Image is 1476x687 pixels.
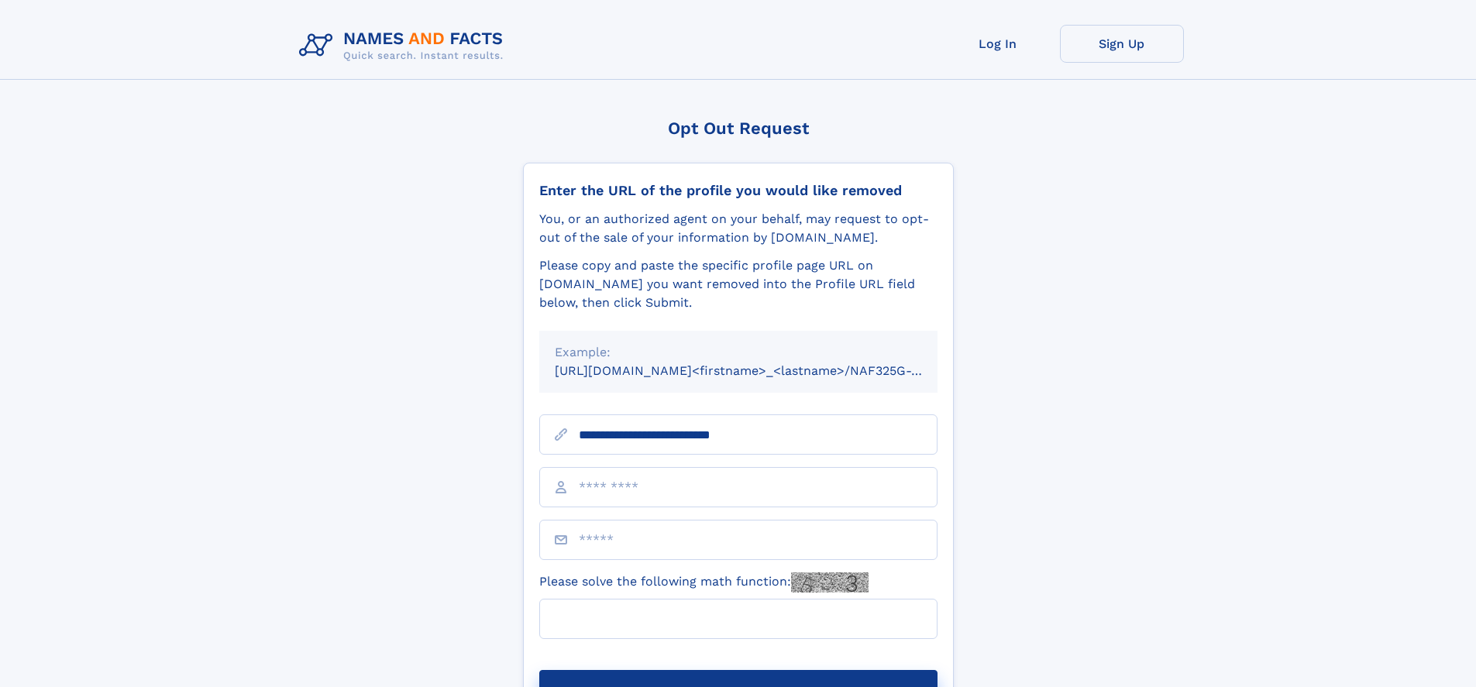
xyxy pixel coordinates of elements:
div: Enter the URL of the profile you would like removed [539,182,938,199]
small: [URL][DOMAIN_NAME]<firstname>_<lastname>/NAF325G-xxxxxxxx [555,363,967,378]
div: Example: [555,343,922,362]
div: Please copy and paste the specific profile page URL on [DOMAIN_NAME] you want removed into the Pr... [539,256,938,312]
label: Please solve the following math function: [539,572,869,593]
div: You, or an authorized agent on your behalf, may request to opt-out of the sale of your informatio... [539,210,938,247]
a: Sign Up [1060,25,1184,63]
a: Log In [936,25,1060,63]
img: Logo Names and Facts [293,25,516,67]
div: Opt Out Request [523,119,954,138]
